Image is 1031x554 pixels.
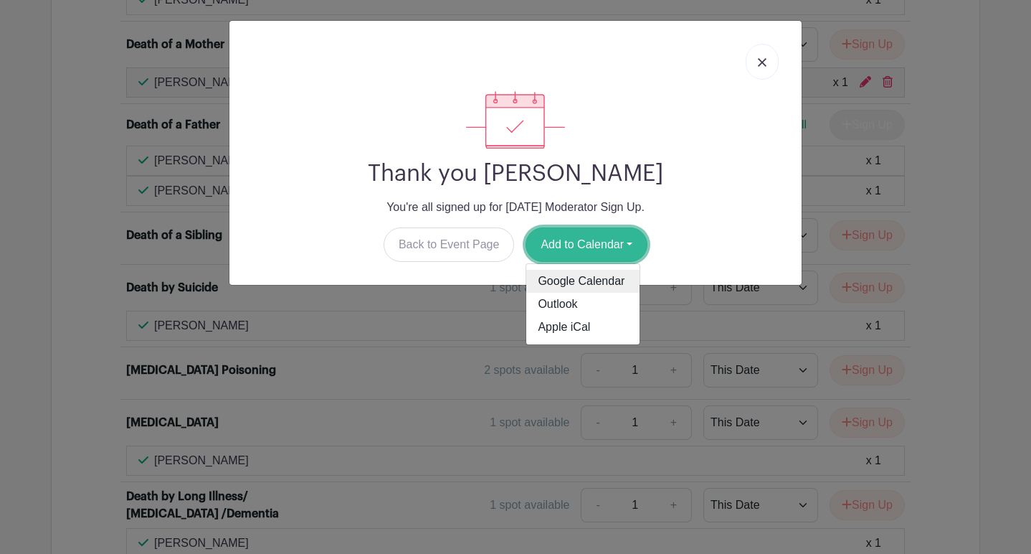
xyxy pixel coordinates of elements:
[526,316,640,339] a: Apple iCal
[526,227,647,262] button: Add to Calendar
[241,160,790,187] h2: Thank you [PERSON_NAME]
[384,227,515,262] a: Back to Event Page
[466,91,565,149] img: signup_complete-c468d5dda3e2740ee63a24cb0ba0d3ce5d8a4ecd24259e683200fb1569d990c8.svg
[526,293,640,316] a: Outlook
[526,270,640,293] a: Google Calendar
[241,199,790,216] p: You're all signed up for [DATE] Moderator Sign Up.
[758,58,766,67] img: close_button-5f87c8562297e5c2d7936805f587ecaba9071eb48480494691a3f1689db116b3.svg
